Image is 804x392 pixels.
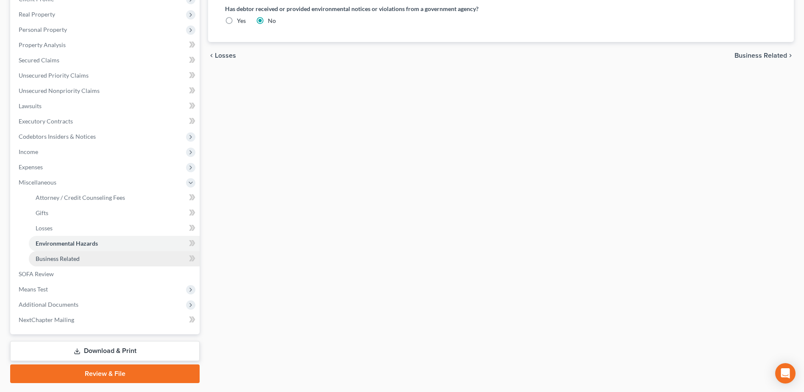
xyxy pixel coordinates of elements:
a: Environmental Hazards [29,236,200,251]
span: Business Related [734,52,787,59]
i: chevron_right [787,52,794,59]
span: Means Test [19,286,48,293]
span: Executory Contracts [19,118,73,125]
a: NextChapter Mailing [12,312,200,328]
a: SOFA Review [12,266,200,282]
a: Losses [29,221,200,236]
div: Open Intercom Messenger [775,363,796,384]
button: Business Related chevron_right [734,52,794,59]
a: Lawsuits [12,98,200,114]
a: Attorney / Credit Counseling Fees [29,190,200,205]
a: Gifts [29,205,200,221]
span: Environmental Hazards [36,240,98,247]
span: NextChapter Mailing [19,316,74,323]
span: Losses [215,52,236,59]
span: Attorney / Credit Counseling Fees [36,194,125,201]
span: Expenses [19,163,43,171]
span: Unsecured Priority Claims [19,72,89,79]
span: Additional Documents [19,301,78,308]
span: Secured Claims [19,56,59,64]
a: Secured Claims [12,53,200,68]
span: Property Analysis [19,41,66,48]
label: No [268,17,276,25]
a: Business Related [29,251,200,266]
a: Unsecured Nonpriority Claims [12,83,200,98]
span: Gifts [36,209,48,216]
a: Review & File [10,364,200,383]
a: Unsecured Priority Claims [12,68,200,83]
span: Personal Property [19,26,67,33]
i: chevron_left [208,52,215,59]
span: Losses [36,224,53,232]
a: Executory Contracts [12,114,200,129]
a: Download & Print [10,341,200,361]
button: chevron_left Losses [208,52,236,59]
span: Business Related [36,255,80,262]
span: Real Property [19,11,55,18]
span: Miscellaneous [19,179,56,186]
span: SOFA Review [19,270,54,277]
span: Income [19,148,38,155]
label: Has debtor received or provided environmental notices or violations from a government agency? [225,4,777,13]
span: Lawsuits [19,102,42,109]
span: Unsecured Nonpriority Claims [19,87,100,94]
label: Yes [237,17,246,25]
span: Codebtors Insiders & Notices [19,133,96,140]
a: Property Analysis [12,37,200,53]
